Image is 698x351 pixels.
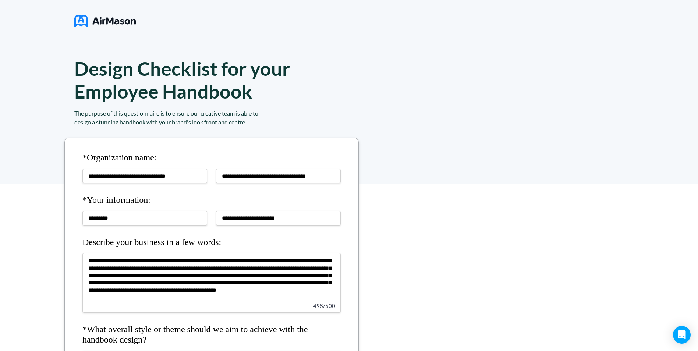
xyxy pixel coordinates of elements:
h4: *Organization name: [82,153,341,163]
img: logo [74,12,136,30]
div: The purpose of this questionnaire is to ensure our creative team is able to [74,109,376,118]
h1: Design Checklist for your Employee Handbook [74,57,290,103]
div: Open Intercom Messenger [673,326,691,344]
h4: *What overall style or theme should we aim to achieve with the handbook design? [82,325,341,345]
h4: *Your information: [82,195,341,205]
h4: Describe your business in a few words: [82,237,341,248]
span: 498 / 500 [313,302,335,309]
div: design a stunning handbook with your brand's look front and centre. [74,118,376,127]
